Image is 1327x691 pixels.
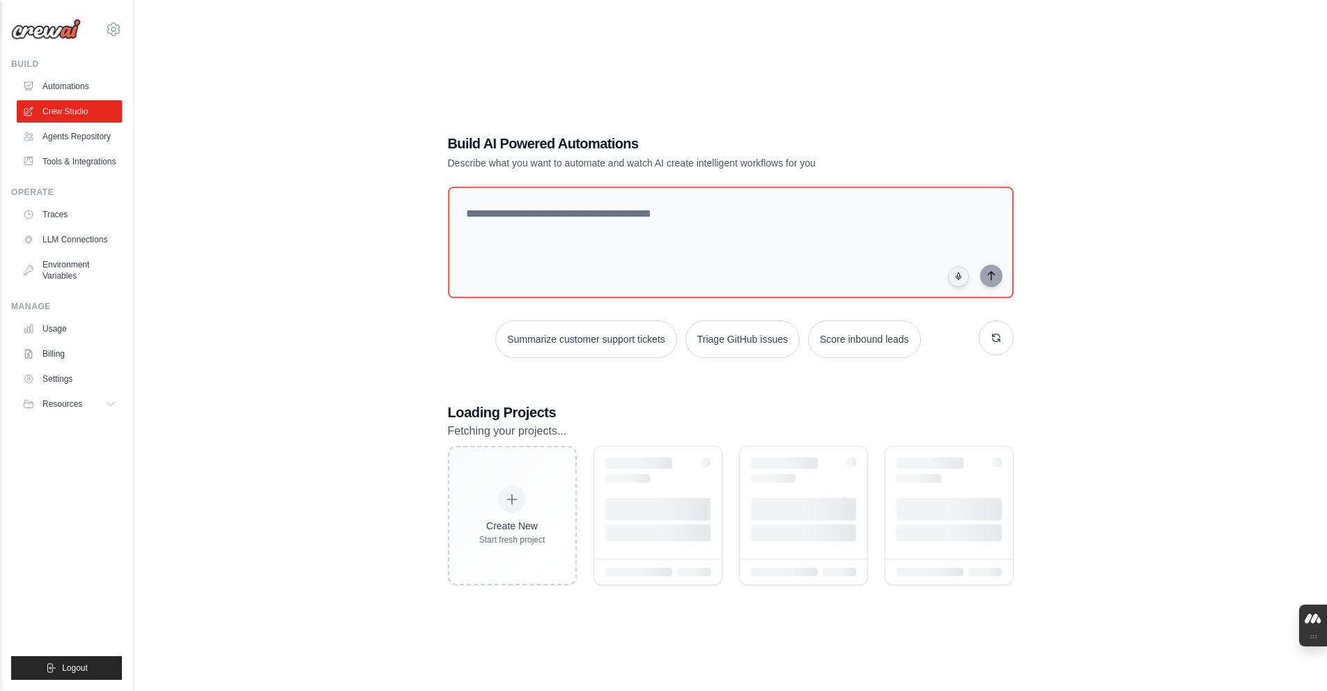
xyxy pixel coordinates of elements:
div: Manage [11,301,122,312]
h1: Build AI Powered Automations [448,134,916,153]
a: Traces [17,203,122,226]
button: Logout [11,656,122,680]
button: Resources [17,393,122,415]
a: Agents Repository [17,125,122,148]
a: LLM Connections [17,228,122,251]
a: Automations [17,75,122,98]
div: Create New [479,519,545,533]
span: Resources [42,398,82,410]
p: Fetching your projects... [448,422,1014,440]
p: Describe what you want to automate and watch AI create intelligent workflows for you [448,156,916,170]
h3: Loading Projects [448,403,1014,422]
span: Logout [62,662,88,674]
a: Tools & Integrations [17,150,122,173]
button: Triage GitHub issues [685,320,800,358]
div: Start fresh project [479,534,545,545]
button: Get new suggestions [979,320,1014,355]
button: Score inbound leads [808,320,921,358]
button: Click to speak your automation idea [948,266,969,287]
a: Environment Variables [17,254,122,287]
a: Usage [17,318,122,340]
a: Billing [17,343,122,365]
a: Crew Studio [17,100,122,123]
div: Operate [11,187,122,198]
div: Build [11,59,122,70]
button: Summarize customer support tickets [495,320,676,358]
a: Settings [17,368,122,390]
img: Logo [11,19,81,40]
